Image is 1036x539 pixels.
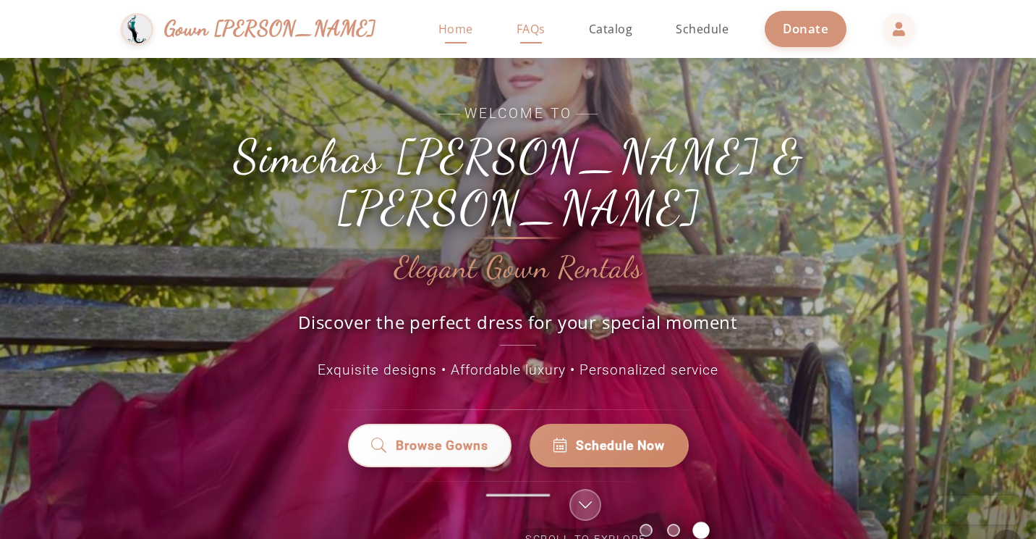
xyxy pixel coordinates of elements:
p: Discover the perfect dress for your special moment [283,310,753,346]
a: Donate [765,11,846,46]
span: Browse Gowns [396,436,488,455]
span: Donate [783,20,828,37]
img: Gown Gmach Logo [121,13,153,46]
p: Exquisite designs • Affordable luxury • Personalized service [192,360,844,381]
span: Welcome to [192,104,844,125]
span: FAQs [517,21,545,37]
h1: Simchas [PERSON_NAME] & [PERSON_NAME] [192,131,844,233]
iframe: Chatra live chat [934,496,1022,525]
span: Schedule Now [576,436,665,455]
a: Gown [PERSON_NAME] [121,9,391,49]
span: Catalog [589,21,633,37]
span: Home [438,21,473,37]
h2: Elegant Gown Rentals [394,251,642,285]
span: Gown [PERSON_NAME] [164,13,376,44]
span: Schedule [676,21,729,37]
